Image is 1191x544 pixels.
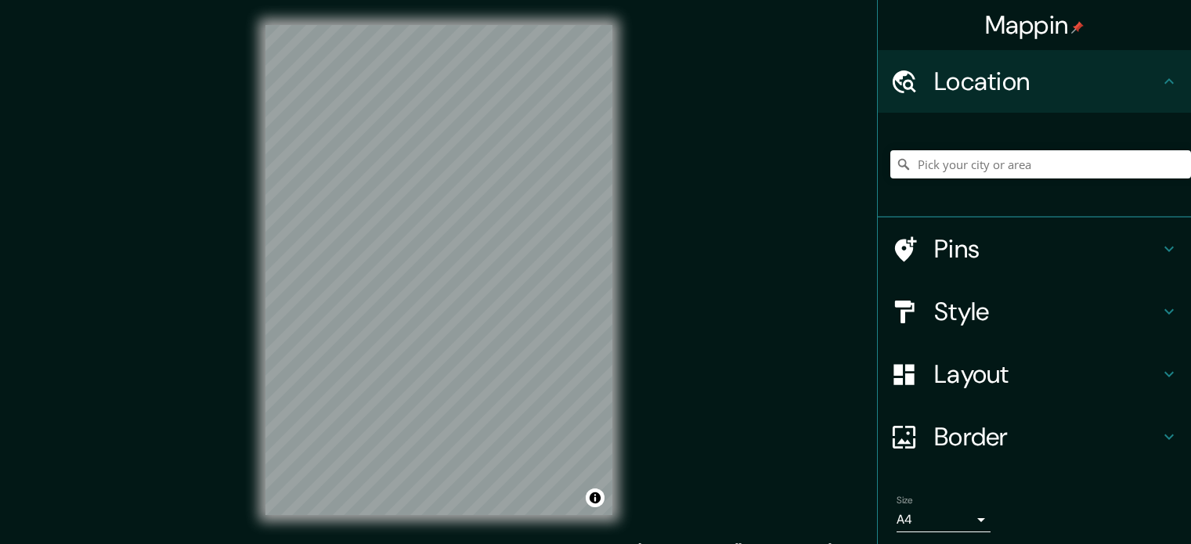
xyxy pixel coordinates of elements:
h4: Location [934,66,1160,97]
button: Toggle attribution [586,488,605,507]
h4: Style [934,296,1160,327]
div: Layout [878,343,1191,405]
h4: Layout [934,358,1160,390]
input: Pick your city or area [890,150,1191,178]
canvas: Map [265,25,612,515]
h4: Pins [934,233,1160,265]
div: Style [878,280,1191,343]
div: Pins [878,218,1191,280]
div: Border [878,405,1191,468]
img: pin-icon.png [1071,21,1084,34]
h4: Border [934,421,1160,452]
div: A4 [897,507,991,532]
label: Size [897,494,913,507]
div: Location [878,50,1191,113]
h4: Mappin [985,9,1085,41]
